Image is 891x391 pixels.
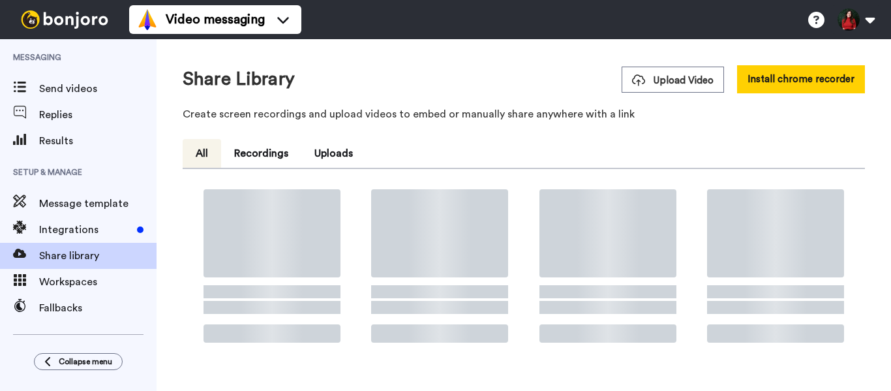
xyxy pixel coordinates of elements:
span: Workspaces [39,274,157,290]
button: Upload Video [622,67,724,93]
img: vm-color.svg [137,9,158,30]
button: Uploads [301,139,366,168]
button: Install chrome recorder [737,65,865,93]
span: Integrations [39,222,132,238]
button: All [183,139,221,168]
h1: Share Library [183,69,295,89]
span: Message template [39,196,157,211]
img: bj-logo-header-white.svg [16,10,113,29]
span: Replies [39,107,157,123]
span: Upload Video [632,74,714,87]
button: Recordings [221,139,301,168]
span: Video messaging [166,10,265,29]
span: Share library [39,248,157,264]
span: Send videos [39,81,157,97]
span: Results [39,133,157,149]
span: Collapse menu [59,356,112,367]
p: Create screen recordings and upload videos to embed or manually share anywhere with a link [183,106,865,122]
span: Fallbacks [39,300,157,316]
button: Collapse menu [34,353,123,370]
